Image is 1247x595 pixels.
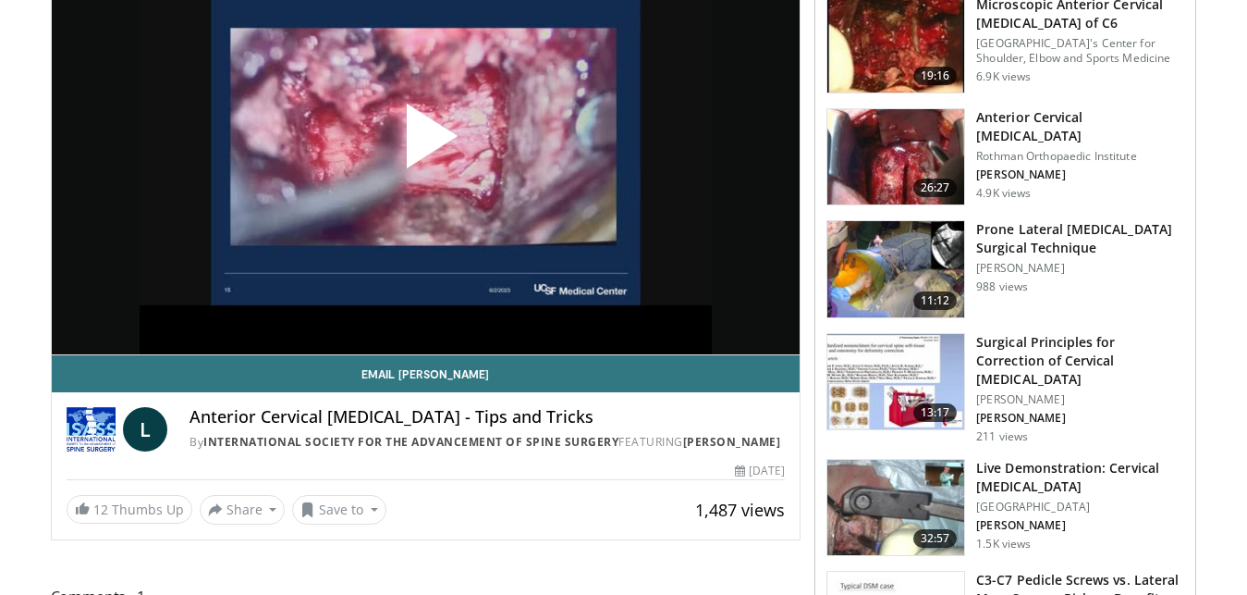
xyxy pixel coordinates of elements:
h3: Prone Lateral [MEDICAL_DATA] Surgical Technique [976,220,1184,257]
span: 12 [93,501,108,518]
p: 6.9K views [976,69,1031,84]
h3: Live Demonstration: Cervical [MEDICAL_DATA] [976,459,1184,496]
p: [PERSON_NAME] [976,261,1184,276]
p: 211 views [976,429,1028,444]
a: 12 Thumbs Up [67,495,192,524]
p: 988 views [976,279,1028,294]
a: 32:57 Live Demonstration: Cervical [MEDICAL_DATA] [GEOGRAPHIC_DATA] [PERSON_NAME] 1.5K views [826,459,1184,557]
span: 11:12 [913,291,958,310]
span: 32:57 [913,529,958,548]
p: [PERSON_NAME] [976,392,1184,407]
h3: Anterior Cervical [MEDICAL_DATA] [976,108,1184,145]
img: 8c2ccad6-68da-4aab-b77e-0dfe275351c2.150x105_q85_crop-smart_upscale.jpg [827,460,964,556]
span: 1,487 views [695,499,785,521]
a: L [123,407,167,452]
p: [PERSON_NAME] [976,518,1184,533]
h4: Anterior Cervical [MEDICAL_DATA] - Tips and Tricks [189,407,785,428]
p: [PERSON_NAME] [976,411,1184,426]
p: [GEOGRAPHIC_DATA] [976,500,1184,514]
p: 4.9K views [976,186,1031,201]
span: 19:16 [913,67,958,85]
button: Save to [292,495,386,525]
img: International Society for the Advancement of Spine Surgery [67,407,116,452]
div: [DATE] [735,463,785,479]
a: 26:27 Anterior Cervical [MEDICAL_DATA] Rothman Orthopaedic Institute [PERSON_NAME] 4.9K views [826,108,1184,206]
a: 13:17 Surgical Principles for Correction of Cervical [MEDICAL_DATA] [PERSON_NAME] [PERSON_NAME] 2... [826,333,1184,444]
span: 26:27 [913,179,958,197]
a: [PERSON_NAME] [683,434,781,450]
h3: Surgical Principles for Correction of Cervical [MEDICAL_DATA] [976,333,1184,389]
p: Rothman Orthopaedic Institute [976,149,1184,164]
a: International Society for the Advancement of Spine Surgery [203,434,618,450]
div: By FEATURING [189,434,785,451]
a: Email [PERSON_NAME] [52,355,801,392]
img: -HDyPxAMiGEr7NQ34xMDoxOmdtO40mAx.150x105_q85_crop-smart_upscale.jpg [827,109,964,205]
img: 52ce3d74-e44a-4cc7-9e4f-f0847deb19e9.150x105_q85_crop-smart_upscale.jpg [827,334,964,430]
button: Play Video [259,53,592,234]
button: Share [200,495,286,525]
a: 11:12 Prone Lateral [MEDICAL_DATA] Surgical Technique [PERSON_NAME] 988 views [826,220,1184,318]
p: [GEOGRAPHIC_DATA]'s Center for Shoulder, Elbow and Sports Medicine [976,36,1184,66]
span: 13:17 [913,403,958,422]
p: [PERSON_NAME] [976,167,1184,182]
p: 1.5K views [976,537,1031,552]
img: f531744a-485e-4b37-ba65-a49c6ea32f16.150x105_q85_crop-smart_upscale.jpg [827,221,964,317]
